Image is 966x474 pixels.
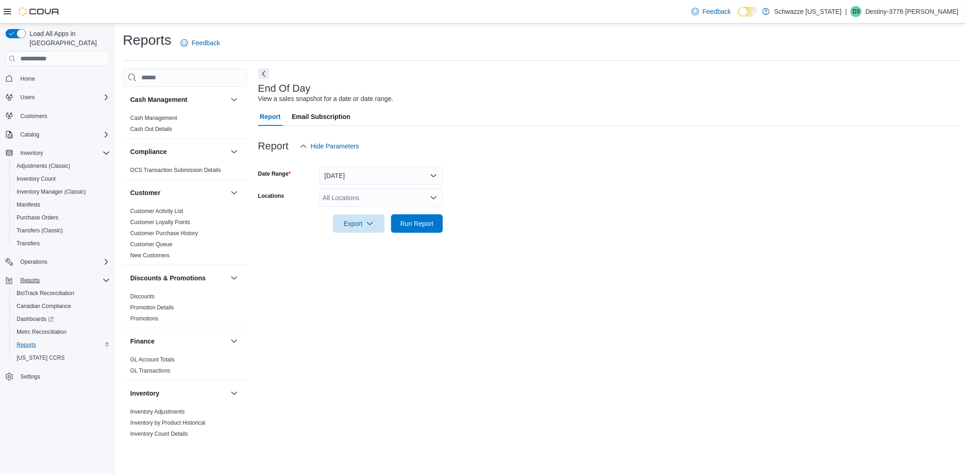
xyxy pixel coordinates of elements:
[20,75,35,83] span: Home
[130,356,175,363] a: GL Account Totals
[17,111,51,122] a: Customers
[123,354,247,380] div: Finance
[13,238,110,249] span: Transfers
[17,162,70,170] span: Adjustments (Classic)
[17,290,74,297] span: BioTrack Reconciliation
[13,186,90,197] a: Inventory Manager (Classic)
[130,147,167,156] h3: Compliance
[338,214,379,233] span: Export
[17,341,36,349] span: Reports
[17,214,59,221] span: Purchase Orders
[9,172,114,185] button: Inventory Count
[229,336,240,347] button: Finance
[688,2,735,21] a: Feedback
[853,6,860,17] span: D3
[2,109,114,123] button: Customers
[430,194,437,201] button: Open list of options
[17,371,110,382] span: Settings
[17,148,110,159] span: Inventory
[13,238,43,249] a: Transfers
[20,277,40,284] span: Reports
[258,192,284,200] label: Locations
[13,314,57,325] a: Dashboards
[13,160,110,172] span: Adjustments (Classic)
[130,115,177,121] a: Cash Management
[130,367,170,374] a: GL Transactions
[17,371,44,382] a: Settings
[6,68,110,407] nav: Complex example
[865,6,959,17] p: Destiny-3776 [PERSON_NAME]
[9,224,114,237] button: Transfers (Classic)
[130,273,205,283] h3: Discounts & Promotions
[258,170,291,178] label: Date Range
[130,356,175,363] span: GL Account Totals
[17,275,110,286] span: Reports
[123,291,247,328] div: Discounts & Promotions
[17,240,40,247] span: Transfers
[9,198,114,211] button: Manifests
[774,6,842,17] p: Schwazze [US_STATE]
[9,313,114,326] a: Dashboards
[229,146,240,157] button: Compliance
[130,420,205,426] a: Inventory by Product Historical
[17,227,63,234] span: Transfers (Classic)
[229,388,240,399] button: Inventory
[130,304,174,311] a: Promotion Details
[17,315,54,323] span: Dashboards
[17,129,43,140] button: Catalog
[17,92,110,103] span: Users
[130,431,188,437] a: Inventory Count Details
[130,219,190,225] a: Customer Loyalty Points
[13,186,110,197] span: Inventory Manager (Classic)
[130,389,227,398] button: Inventory
[13,288,78,299] a: BioTrack Reconciliation
[2,128,114,141] button: Catalog
[17,256,51,267] button: Operations
[13,173,60,184] a: Inventory Count
[13,160,74,172] a: Adjustments (Classic)
[13,352,110,363] span: Washington CCRS
[311,142,359,151] span: Hide Parameters
[130,167,221,173] a: OCS Transaction Submission Details
[17,275,43,286] button: Reports
[9,326,114,338] button: Metrc Reconciliation
[13,212,110,223] span: Purchase Orders
[13,301,75,312] a: Canadian Compliance
[20,113,47,120] span: Customers
[130,293,155,300] a: Discounts
[130,293,155,300] span: Discounts
[17,354,65,361] span: [US_STATE] CCRS
[13,301,110,312] span: Canadian Compliance
[130,389,159,398] h3: Inventory
[13,352,68,363] a: [US_STATE] CCRS
[130,315,158,322] a: Promotions
[130,188,227,197] button: Customer
[130,252,169,259] a: New Customers
[9,237,114,250] button: Transfers
[130,337,155,346] h3: Finance
[17,175,56,183] span: Inventory Count
[20,373,40,380] span: Settings
[130,304,174,311] span: Promotion Details
[845,6,847,17] p: |
[738,7,758,17] input: Dark Mode
[17,129,110,140] span: Catalog
[130,95,187,104] h3: Cash Management
[9,211,114,224] button: Purchase Orders
[130,315,158,322] span: Promotions
[130,241,172,248] a: Customer Queue
[130,208,183,214] a: Customer Activity List
[17,148,47,159] button: Inventory
[17,328,66,336] span: Metrc Reconciliation
[17,73,39,84] a: Home
[130,337,227,346] button: Finance
[130,442,207,448] a: Inventory On Hand by Package
[130,126,172,132] a: Cash Out Details
[13,212,62,223] a: Purchase Orders
[9,287,114,300] button: BioTrack Reconciliation
[130,273,227,283] button: Discounts & Promotions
